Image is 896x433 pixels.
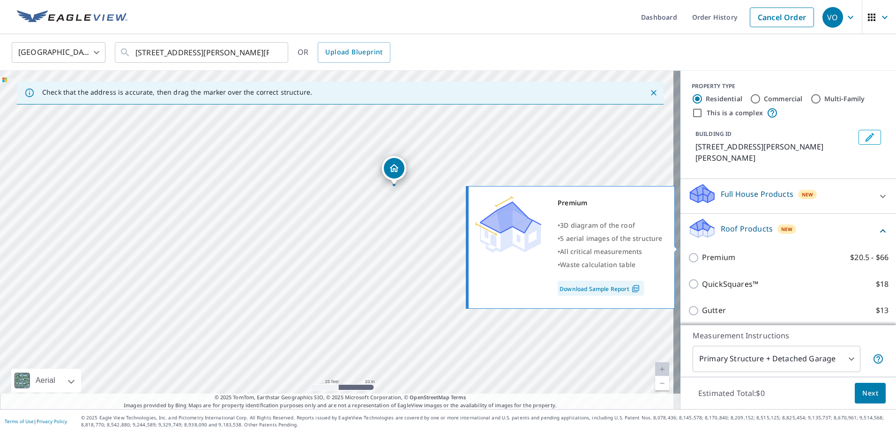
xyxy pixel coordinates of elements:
label: This is a complex [707,108,763,118]
div: VO [822,7,843,28]
div: Full House ProductsNew [688,183,889,209]
img: EV Logo [17,10,127,24]
button: Close [648,87,660,99]
div: [GEOGRAPHIC_DATA] [12,39,105,66]
div: Premium [558,196,663,209]
p: Estimated Total: $0 [691,383,772,403]
a: Terms [451,394,466,401]
span: 3D diagram of the roof [560,221,635,230]
p: $18 [876,278,889,290]
p: $13 [876,305,889,316]
span: 5 aerial images of the structure [560,234,662,243]
span: Next [862,388,878,399]
span: New [781,225,793,233]
span: © 2025 TomTom, Earthstar Geographics SIO, © 2025 Microsoft Corporation, © [215,394,466,402]
div: Dropped pin, building 1, Residential property, 7063 Buddy Ganem Dr Taft, TX 78390 [382,156,406,185]
p: © 2025 Eagle View Technologies, Inc. and Pictometry International Corp. All Rights Reserved. Repo... [81,414,891,428]
div: Roof ProductsNew [688,217,889,244]
div: • [558,245,663,258]
label: Multi-Family [824,94,865,104]
input: Search by address or latitude-longitude [135,39,269,66]
p: BUILDING ID [695,130,732,138]
p: Measurement Instructions [693,330,884,341]
p: Premium [702,252,735,263]
p: Full House Products [721,188,793,200]
p: Roof Products [721,223,773,234]
label: Residential [706,94,742,104]
button: Edit building 1 [859,130,881,145]
img: Pdf Icon [629,284,642,293]
span: Upload Blueprint [325,46,382,58]
a: Current Level 20, Zoom In Disabled [655,362,669,376]
div: OR [298,42,390,63]
div: Primary Structure + Detached Garage [693,346,860,372]
a: Cancel Order [750,7,814,27]
p: Gutter [702,305,726,316]
a: Download Sample Report [558,281,644,296]
p: Check that the address is accurate, then drag the marker over the correct structure. [42,88,312,97]
img: Premium [476,196,541,253]
a: Upload Blueprint [318,42,390,63]
a: Terms of Use [5,418,34,425]
div: Aerial [11,369,81,392]
a: Current Level 20, Zoom Out [655,376,669,390]
a: Privacy Policy [37,418,67,425]
label: Commercial [764,94,803,104]
div: Aerial [33,369,58,392]
p: | [5,418,67,424]
span: New [802,191,814,198]
div: • [558,258,663,271]
p: QuickSquares™ [702,278,758,290]
span: Waste calculation table [560,260,635,269]
div: • [558,219,663,232]
button: Next [855,383,886,404]
p: $20.5 - $66 [850,252,889,263]
a: OpenStreetMap [410,394,449,401]
p: [STREET_ADDRESS][PERSON_NAME][PERSON_NAME] [695,141,855,164]
span: Your report will include the primary structure and a detached garage if one exists. [873,353,884,365]
span: All critical measurements [560,247,642,256]
div: PROPERTY TYPE [692,82,885,90]
div: • [558,232,663,245]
